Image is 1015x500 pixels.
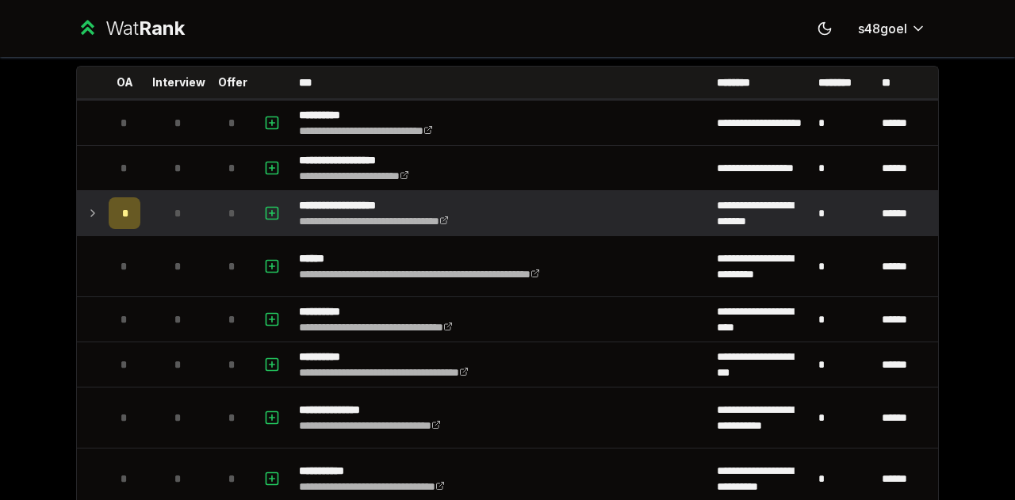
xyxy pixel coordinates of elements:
span: s48goel [858,19,907,38]
p: Offer [218,74,247,90]
span: Rank [139,17,185,40]
div: Wat [105,16,185,41]
button: s48goel [845,14,939,43]
p: OA [117,74,133,90]
p: Interview [152,74,205,90]
a: WatRank [76,16,185,41]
